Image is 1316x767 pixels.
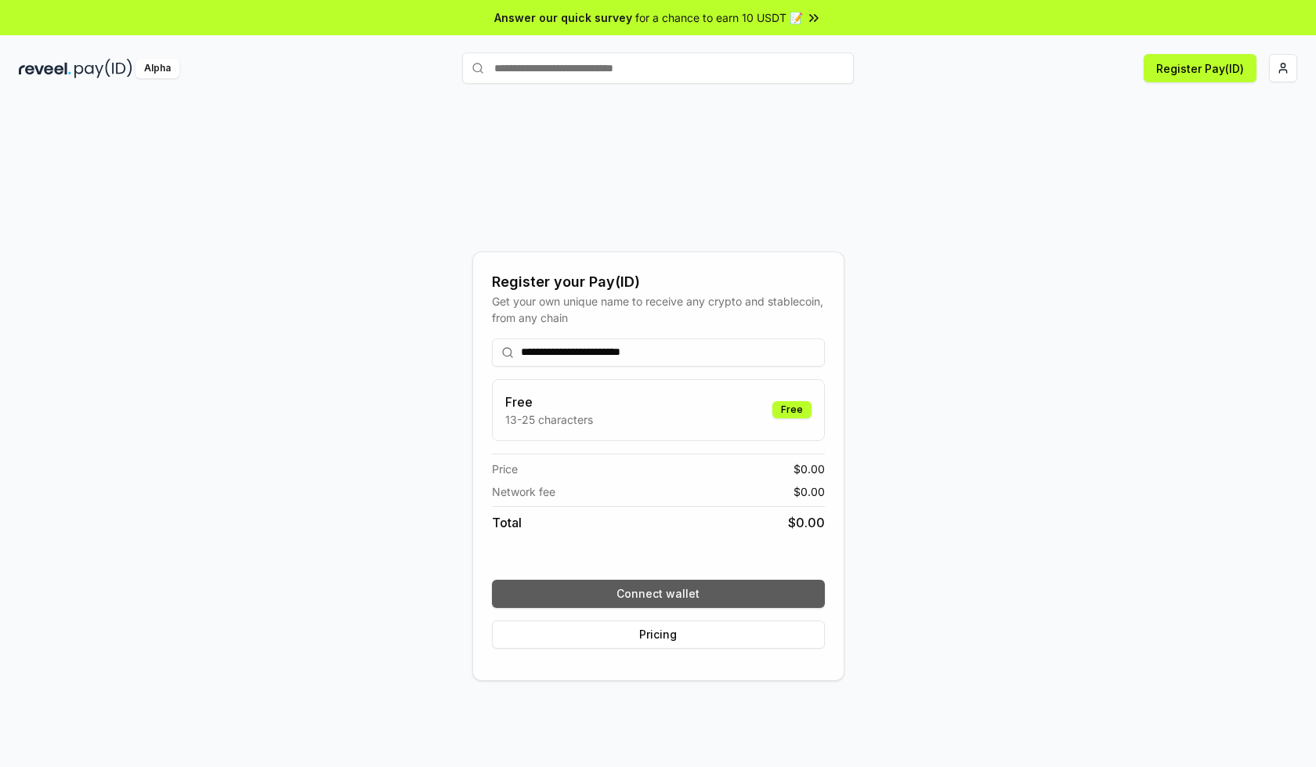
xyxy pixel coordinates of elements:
button: Connect wallet [492,580,825,608]
button: Pricing [492,620,825,649]
h3: Free [505,393,593,411]
img: reveel_dark [19,59,71,78]
img: pay_id [74,59,132,78]
span: $ 0.00 [794,461,825,477]
span: $ 0.00 [788,513,825,532]
span: $ 0.00 [794,483,825,500]
button: Register Pay(ID) [1144,54,1256,82]
span: Network fee [492,483,555,500]
div: Free [772,401,812,418]
div: Get your own unique name to receive any crypto and stablecoin, from any chain [492,293,825,326]
div: Alpha [136,59,179,78]
div: Register your Pay(ID) [492,271,825,293]
span: Total [492,513,522,532]
p: 13-25 characters [505,411,593,428]
span: Price [492,461,518,477]
span: for a chance to earn 10 USDT 📝 [635,9,803,26]
span: Answer our quick survey [494,9,632,26]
